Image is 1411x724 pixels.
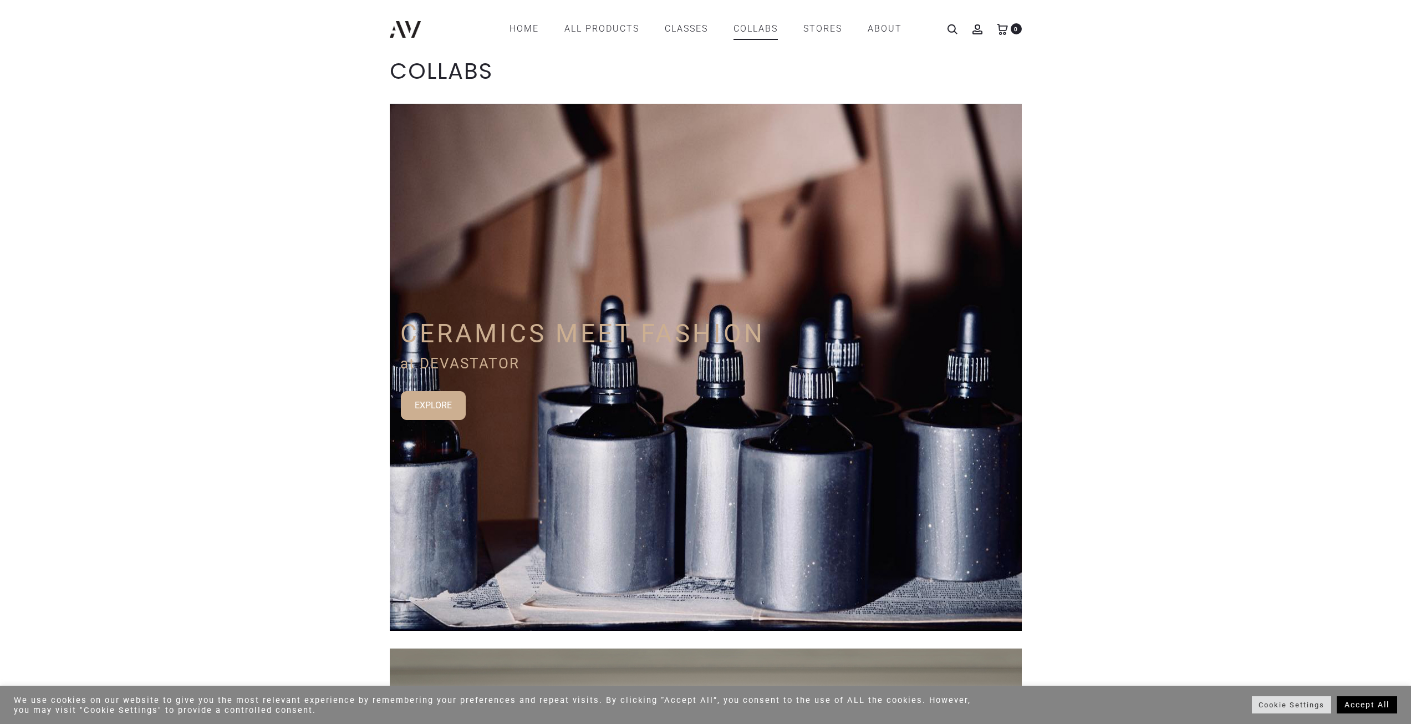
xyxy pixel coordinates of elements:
a: ABOUT [868,19,902,38]
a: 0 [997,23,1008,34]
a: Home [510,19,539,38]
div: EXPLORE [415,399,452,412]
a: Cookie Settings [1252,696,1331,713]
p: CERAMICS MEET FASHION [401,315,1011,353]
a: Accept All [1337,696,1397,713]
a: CLASSES [665,19,708,38]
a: STORES [803,19,842,38]
p: at DEVASTATOR [401,353,1011,374]
span: 0 [1011,23,1022,34]
a: All products [564,19,639,38]
div: We use cookies on our website to give you the most relevant experience by remembering your prefer... [14,695,982,715]
h1: COLLABS [390,58,1022,84]
a: COLLABS [733,19,778,38]
div: Slider [390,104,1022,631]
a: EXPLORE [401,391,466,420]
